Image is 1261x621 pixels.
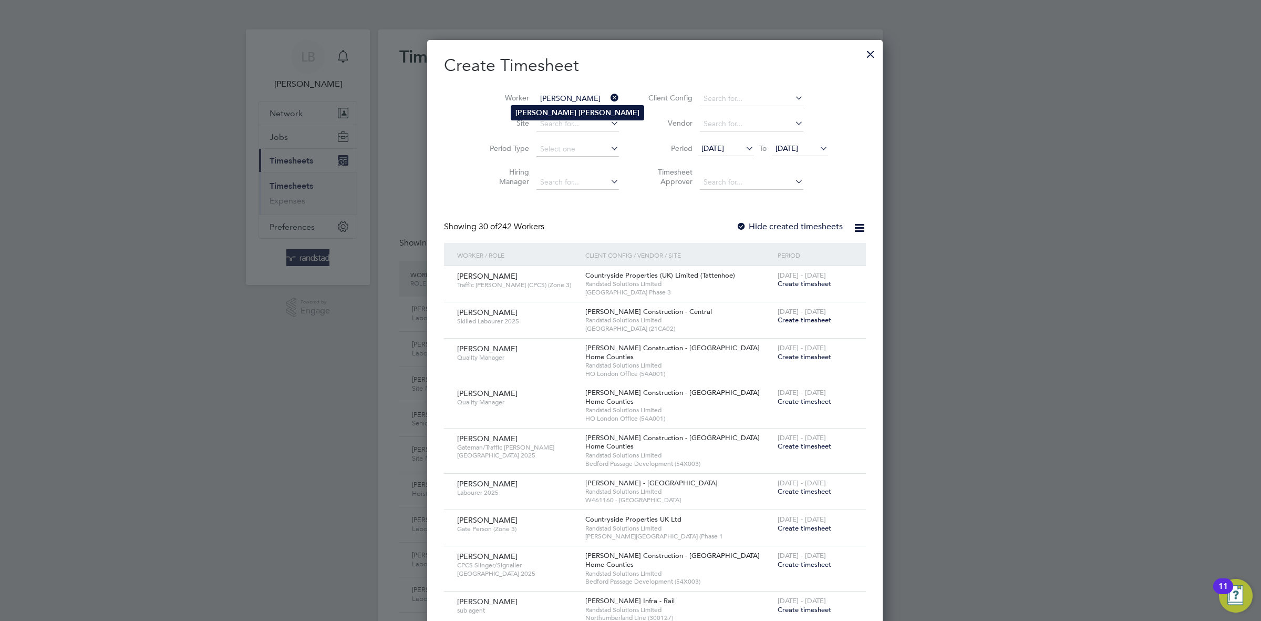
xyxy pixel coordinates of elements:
span: Quality Manager [457,353,577,362]
input: Search for... [700,117,803,131]
div: Worker / Role [454,243,583,267]
b: [PERSON_NAME] [578,108,639,117]
span: [DATE] - [DATE] [778,307,826,316]
span: Create timesheet [778,560,831,569]
span: [PERSON_NAME] [457,597,518,606]
span: CPCS Slinger/Signaller [GEOGRAPHIC_DATA] 2025 [457,561,577,577]
span: [PERSON_NAME] [457,308,518,317]
label: Vendor [645,118,692,128]
input: Search for... [536,117,619,131]
span: [DATE] - [DATE] [778,551,826,560]
span: Gate Person (Zone 3) [457,525,577,533]
input: Search for... [536,91,619,106]
label: Timesheet Approver [645,167,692,186]
span: HO London Office (54A001) [585,414,772,423]
span: [PERSON_NAME] Construction - [GEOGRAPHIC_DATA] Home Counties [585,551,760,569]
span: [PERSON_NAME] [457,389,518,398]
input: Search for... [700,91,803,106]
span: 30 of [479,221,498,232]
span: Create timesheet [778,315,831,324]
span: Countryside Properties (UK) Limited (Tattenhoe) [585,271,735,280]
div: Client Config / Vendor / Site [583,243,775,267]
span: [DATE] - [DATE] [778,388,826,397]
span: [DATE] [776,144,798,153]
span: [GEOGRAPHIC_DATA] (21CA02) [585,324,772,333]
span: Create timesheet [778,524,831,533]
span: [PERSON_NAME] [457,271,518,281]
span: Randstad Solutions Limited [585,524,772,533]
span: Randstad Solutions Limited [585,451,772,460]
div: Period [775,243,855,267]
span: Randstad Solutions Limited [585,406,772,414]
label: Worker [482,93,529,103]
span: [PERSON_NAME][GEOGRAPHIC_DATA] (Phase 1 [585,532,772,541]
span: [PERSON_NAME] [457,552,518,561]
span: Create timesheet [778,605,831,614]
span: [PERSON_NAME] Construction - Central [585,307,712,316]
span: Randstad Solutions Limited [585,487,772,496]
span: Traffic [PERSON_NAME] (CPCS) (Zone 3) [457,281,577,289]
label: Period [645,144,692,153]
span: [DATE] - [DATE] [778,343,826,352]
span: [DATE] - [DATE] [778,271,826,280]
span: [DATE] - [DATE] [778,479,826,487]
div: Showing [444,221,546,232]
span: Randstad Solutions Limited [585,361,772,370]
span: [PERSON_NAME] Construction - [GEOGRAPHIC_DATA] Home Counties [585,388,760,406]
span: [PERSON_NAME] [457,344,518,353]
span: Randstad Solutions Limited [585,316,772,324]
span: Create timesheet [778,279,831,288]
span: To [756,141,770,155]
span: [PERSON_NAME] Infra - Rail [585,596,675,605]
label: Client Config [645,93,692,103]
button: Open Resource Center, 11 new notifications [1219,579,1253,613]
span: 242 Workers [479,221,544,232]
div: 11 [1218,586,1228,600]
span: Create timesheet [778,487,831,496]
span: [PERSON_NAME] Construction - [GEOGRAPHIC_DATA] Home Counties [585,433,760,451]
span: Create timesheet [778,397,831,406]
span: [PERSON_NAME] Construction - [GEOGRAPHIC_DATA] Home Counties [585,343,760,361]
span: Labourer 2025 [457,488,577,497]
span: Quality Manager [457,398,577,406]
span: Randstad Solutions Limited [585,606,772,614]
span: [DATE] - [DATE] [778,515,826,524]
label: Hiring Manager [482,167,529,186]
span: Bedford Passage Development (54X003) [585,577,772,586]
span: Countryside Properties UK Ltd [585,515,681,524]
label: Period Type [482,144,529,153]
span: [PERSON_NAME] [457,479,518,488]
span: Randstad Solutions Limited [585,569,772,578]
span: [DATE] - [DATE] [778,433,826,442]
span: [PERSON_NAME] [457,515,518,525]
span: Bedford Passage Development (54X003) [585,460,772,468]
span: sub agent [457,606,577,615]
span: [DATE] - [DATE] [778,596,826,605]
span: [PERSON_NAME] - [GEOGRAPHIC_DATA] [585,479,718,487]
span: [DATE] [701,144,724,153]
label: Hide created timesheets [736,221,843,232]
span: Create timesheet [778,352,831,361]
span: W461160 - [GEOGRAPHIC_DATA] [585,496,772,504]
input: Select one [536,142,619,157]
input: Search for... [700,175,803,190]
span: [GEOGRAPHIC_DATA] Phase 3 [585,288,772,297]
span: Skilled Labourer 2025 [457,317,577,325]
span: [PERSON_NAME] [457,434,518,443]
h2: Create Timesheet [444,55,866,77]
span: Randstad Solutions Limited [585,280,772,288]
input: Search for... [536,175,619,190]
label: Site [482,118,529,128]
span: Create timesheet [778,442,831,451]
span: Gateman/Traffic [PERSON_NAME] [GEOGRAPHIC_DATA] 2025 [457,443,577,460]
span: HO London Office (54A001) [585,370,772,378]
b: [PERSON_NAME] [515,108,576,117]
